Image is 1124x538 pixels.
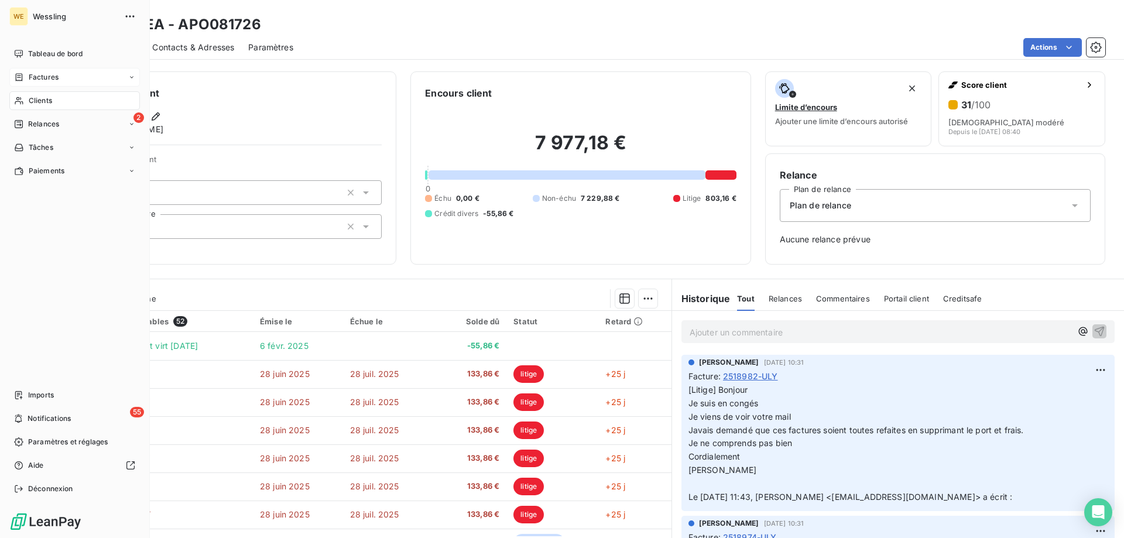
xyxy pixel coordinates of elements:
[9,115,140,133] a: 2Relances
[248,42,293,53] span: Paramètres
[705,193,736,204] span: 803,16 €
[445,340,499,352] span: -55,86 €
[28,460,44,471] span: Aide
[96,316,246,327] div: Pièces comptables
[445,453,499,464] span: 133,86 €
[780,168,1091,182] h6: Relance
[699,518,759,529] span: [PERSON_NAME]
[9,433,140,451] a: Paramètres et réglages
[9,68,140,87] a: Factures
[28,413,71,424] span: Notifications
[605,369,625,379] span: +25 j
[350,425,399,435] span: 28 juil. 2025
[513,450,544,467] span: litige
[260,425,310,435] span: 28 juin 2025
[152,42,234,53] span: Contacts & Adresses
[765,71,932,146] button: Limite d’encoursAjouter une limite d’encours autorisé
[29,95,52,106] span: Clients
[605,317,664,326] div: Retard
[605,481,625,491] span: +25 j
[445,396,499,408] span: 133,86 €
[434,193,451,204] span: Échu
[483,208,513,219] span: -55,86 €
[9,162,140,180] a: Paiements
[29,142,53,153] span: Tâches
[9,386,140,405] a: Imports
[260,369,310,379] span: 28 juin 2025
[260,397,310,407] span: 28 juin 2025
[884,294,929,303] span: Portail client
[103,14,261,35] h3: APOGEA - APO081726
[737,294,755,303] span: Tout
[350,369,399,379] span: 28 juil. 2025
[513,506,544,523] span: litige
[764,359,804,366] span: [DATE] 10:31
[445,368,499,380] span: 133,86 €
[764,520,804,527] span: [DATE] 10:31
[513,422,544,439] span: litige
[816,294,870,303] span: Commentaires
[961,99,991,111] h6: 31
[434,208,478,219] span: Crédit divers
[780,234,1091,245] span: Aucune relance prévue
[938,71,1105,146] button: Score client31/100[DEMOGRAPHIC_DATA] modéréDepuis le [DATE] 08:40
[9,7,28,26] div: WE
[260,453,310,463] span: 28 juin 2025
[173,316,187,327] span: 52
[445,481,499,492] span: 133,86 €
[260,341,309,351] span: 6 févr. 2025
[699,357,759,368] span: [PERSON_NAME]
[605,509,625,519] span: +25 j
[33,12,117,21] span: Wessling
[769,294,802,303] span: Relances
[260,509,310,519] span: 28 juin 2025
[513,478,544,495] span: litige
[28,484,73,494] span: Déconnexion
[9,512,82,531] img: Logo LeanPay
[9,138,140,157] a: Tâches
[542,193,576,204] span: Non-échu
[1084,498,1112,526] div: Open Intercom Messenger
[581,193,620,204] span: 7 229,88 €
[688,385,1024,502] span: [Litige] Bonjour Je suis en congés Je viens de voir votre mail Javais demandé que ces factures so...
[29,72,59,83] span: Factures
[605,397,625,407] span: +25 j
[130,407,144,417] span: 55
[350,509,399,519] span: 28 juil. 2025
[28,49,83,59] span: Tableau de bord
[445,424,499,436] span: 133,86 €
[94,155,382,171] span: Propriétés Client
[445,317,499,326] div: Solde dû
[350,453,399,463] span: 28 juil. 2025
[350,317,431,326] div: Échue le
[260,481,310,491] span: 28 juin 2025
[513,317,591,326] div: Statut
[605,425,625,435] span: +25 j
[943,294,982,303] span: Creditsafe
[513,365,544,383] span: litige
[790,200,851,211] span: Plan de relance
[28,437,108,447] span: Paramètres et réglages
[723,370,778,382] span: 2518982-ULY
[350,481,399,491] span: 28 juil. 2025
[133,112,144,123] span: 2
[683,193,701,204] span: Litige
[961,80,1080,90] span: Score client
[9,91,140,110] a: Clients
[9,44,140,63] a: Tableau de bord
[9,456,140,475] a: Aide
[948,128,1020,135] span: Depuis le [DATE] 08:40
[1023,38,1082,57] button: Actions
[688,370,721,382] span: Facture :
[445,509,499,520] span: 133,86 €
[775,116,908,126] span: Ajouter une limite d’encours autorisé
[513,393,544,411] span: litige
[425,131,736,166] h2: 7 977,18 €
[775,102,837,112] span: Limite d’encours
[971,99,991,111] span: /100
[948,118,1064,127] span: [DEMOGRAPHIC_DATA] modéré
[672,292,731,306] h6: Historique
[350,397,399,407] span: 28 juil. 2025
[260,317,336,326] div: Émise le
[71,86,382,100] h6: Informations client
